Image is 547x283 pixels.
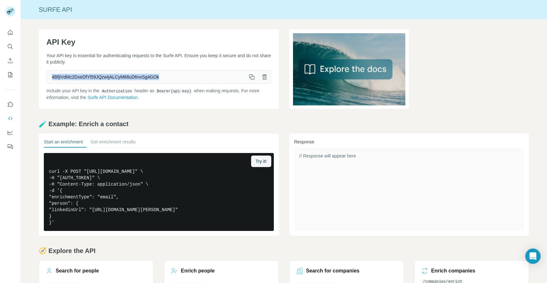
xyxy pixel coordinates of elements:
[46,52,271,65] p: Your API key is essential for authenticating requests to the Surfe API. Ensure you keep it secure...
[431,267,475,275] h3: Enrich companies
[5,27,15,38] button: Quick start
[101,89,133,94] code: Authorization
[294,139,524,145] h3: Response
[21,5,547,14] div: Surfe API
[91,139,136,148] button: Get enrichment results
[256,158,266,164] span: Try it!
[39,119,529,128] h2: 🧪 Example: Enrich a contact
[5,41,15,52] button: Search
[39,246,529,255] h2: 🧭 Explore the API
[5,113,15,124] button: Use Surfe API
[181,267,215,275] h3: Enrich people
[251,156,271,167] button: Try it!
[87,95,138,100] a: Surfe API Documentation
[5,127,15,138] button: Dashboard
[46,37,271,47] h1: API Key
[5,69,15,80] button: My lists
[306,267,360,275] h3: Search for companies
[44,153,274,231] pre: curl -X POST "[URL][DOMAIN_NAME]" \ -H "[AUTH_TOKEN]" \ -H "Content-Type: application/json" \ -d ...
[5,141,15,152] button: Feedback
[46,88,271,101] p: Include your API key in the header as when making requests. For more information, visit the .
[56,267,99,275] h3: Search for people
[5,99,15,110] button: Use Surfe on LinkedIn
[5,55,15,66] button: Enrich CSV
[47,71,245,83] span: 4BfjiVdMc2DxeDfYl59JQzwIjALCyM68uD6nxSg4GOk
[525,249,541,264] div: Open Intercom Messenger
[155,89,193,94] code: Bearer {api-key}
[44,139,83,148] button: Start an enrichment
[299,153,356,158] span: // Response will appear here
